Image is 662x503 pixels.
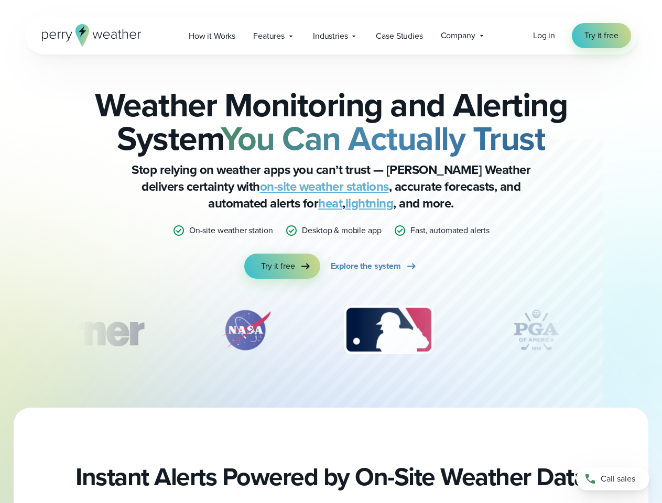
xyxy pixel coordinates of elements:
a: Call sales [576,467,649,490]
span: Case Studies [376,30,422,42]
a: Log in [533,29,555,42]
p: Stop relying on weather apps you can’t trust — [PERSON_NAME] Weather delivers certainty with , ac... [122,161,541,212]
a: lightning [345,194,394,213]
span: Try it free [584,29,618,42]
img: MLB.svg [333,304,444,356]
strong: You Can Actually Trust [221,114,545,163]
div: 3 of 12 [333,304,444,356]
span: How it Works [189,30,235,42]
p: Desktop & mobile app [302,224,381,237]
span: Try it free [261,260,295,272]
h2: Instant Alerts Powered by On-Site Weather Data [75,462,587,491]
img: Turner-Construction_1.svg [10,304,159,356]
div: 1 of 12 [10,304,159,356]
img: NASA.svg [210,304,283,356]
p: On-site weather station [189,224,273,237]
span: Call sales [601,473,635,485]
a: on-site weather stations [260,177,389,196]
div: 2 of 12 [210,304,283,356]
a: heat [318,194,342,213]
span: Company [441,29,475,42]
div: 4 of 12 [494,304,578,356]
p: Fast, automated alerts [410,224,490,237]
img: PGA.svg [494,304,578,356]
span: Log in [533,29,555,41]
a: Case Studies [367,25,431,47]
a: Try it free [572,23,631,48]
span: Explore the system [331,260,401,272]
a: How it Works [180,25,244,47]
a: Try it free [244,254,320,279]
span: Features [253,30,285,42]
div: slideshow [78,304,585,362]
span: Industries [313,30,348,42]
a: Explore the system [331,254,418,279]
h2: Weather Monitoring and Alerting System [78,88,585,155]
